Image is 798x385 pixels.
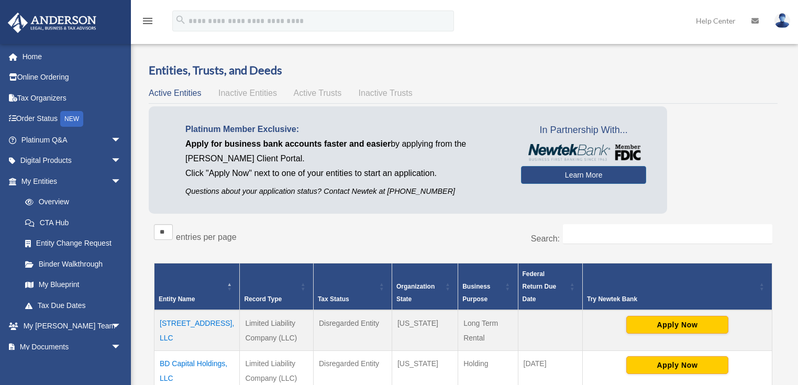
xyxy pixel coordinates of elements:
img: User Pic [774,13,790,28]
span: In Partnership With... [521,122,646,139]
a: My [PERSON_NAME] Teamarrow_drop_down [7,316,137,337]
button: Apply Now [626,316,728,334]
a: Digital Productsarrow_drop_down [7,150,137,171]
i: menu [141,15,154,27]
td: Limited Liability Company (LLC) [240,310,314,351]
td: [STREET_ADDRESS], LLC [154,310,240,351]
th: Record Type: Activate to sort [240,263,314,310]
span: arrow_drop_down [111,171,132,192]
p: Questions about your application status? Contact Newtek at [PHONE_NUMBER] [185,185,505,198]
span: Entity Name [159,295,195,303]
button: Apply Now [626,356,728,374]
th: Federal Return Due Date: Activate to sort [518,263,583,310]
a: My Documentsarrow_drop_down [7,336,137,357]
span: arrow_drop_down [111,316,132,337]
span: Federal Return Due Date [523,270,557,303]
th: Try Newtek Bank : Activate to sort [583,263,772,310]
th: Entity Name: Activate to invert sorting [154,263,240,310]
a: Tax Due Dates [15,295,132,316]
div: NEW [60,111,83,127]
span: Inactive Entities [218,89,277,97]
th: Organization State: Activate to sort [392,263,458,310]
span: Record Type [244,295,282,303]
span: Organization State [396,283,435,303]
a: Order StatusNEW [7,108,137,130]
div: Try Newtek Bank [587,293,756,305]
i: search [175,14,186,26]
a: Home [7,46,137,67]
a: Binder Walkthrough [15,254,132,274]
p: Platinum Member Exclusive: [185,122,505,137]
a: Overview [15,192,127,213]
h3: Entities, Trusts, and Deeds [149,62,778,79]
img: NewtekBankLogoSM.png [526,144,641,161]
th: Business Purpose: Activate to sort [458,263,518,310]
span: Tax Status [318,295,349,303]
a: Tax Organizers [7,87,137,108]
span: arrow_drop_down [111,150,132,172]
a: Platinum Q&Aarrow_drop_down [7,129,137,150]
td: Disregarded Entity [313,310,392,351]
a: CTA Hub [15,212,132,233]
th: Tax Status: Activate to sort [313,263,392,310]
span: Apply for business bank accounts faster and easier [185,139,391,148]
a: My Blueprint [15,274,132,295]
a: My Entitiesarrow_drop_down [7,171,132,192]
a: Learn More [521,166,646,184]
p: Click "Apply Now" next to one of your entities to start an application. [185,166,505,181]
td: Long Term Rental [458,310,518,351]
span: arrow_drop_down [111,129,132,151]
label: Search: [531,234,560,243]
span: Active Trusts [294,89,342,97]
span: Inactive Trusts [359,89,413,97]
p: by applying from the [PERSON_NAME] Client Portal. [185,137,505,166]
span: Business Purpose [462,283,490,303]
a: Online Ordering [7,67,137,88]
span: Active Entities [149,89,201,97]
span: arrow_drop_down [111,336,132,358]
td: [US_STATE] [392,310,458,351]
a: menu [141,18,154,27]
img: Anderson Advisors Platinum Portal [5,13,99,33]
a: Entity Change Request [15,233,132,254]
label: entries per page [176,233,237,241]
